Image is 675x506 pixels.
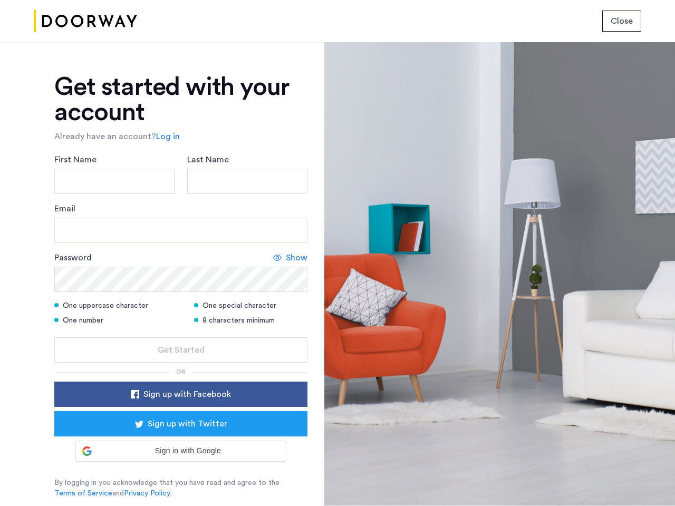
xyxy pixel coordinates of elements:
span: Close [611,15,633,27]
a: Privacy Policy [124,488,170,499]
label: Last Name [187,153,229,166]
div: One number [54,315,181,326]
label: Email [54,202,75,215]
div: One uppercase character [54,300,181,311]
span: Show [286,251,307,264]
button: button [602,11,641,32]
div: Sign in with Google [75,441,286,462]
button: button [54,382,307,407]
a: Log in [156,130,180,143]
img: logo [34,2,137,41]
button: button [54,337,307,363]
span: Already have an account? [54,132,156,141]
span: Sign in with Google [96,445,279,456]
p: By logging in you acknowledge that you have read and agree to the and . [54,478,307,499]
span: or [176,368,186,375]
span: Sign up with Twitter [148,417,227,430]
div: 8 characters minimum [194,315,307,326]
a: Terms of Service [54,488,112,499]
label: First Name [54,153,97,166]
span: Get Started [158,344,205,356]
h1: Get started with your account [54,74,307,125]
div: One special character [194,300,307,311]
button: button [54,411,307,436]
span: Sign up with Facebook [143,388,231,401]
label: Password [54,251,92,264]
